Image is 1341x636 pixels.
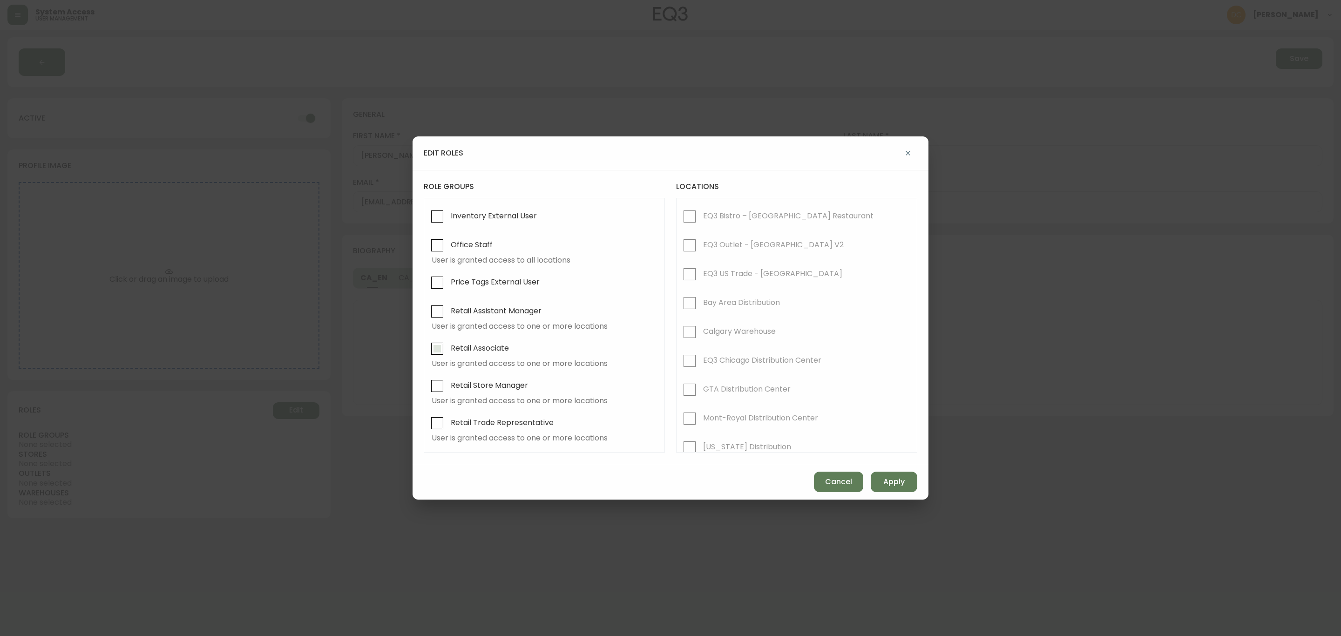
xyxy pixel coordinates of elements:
[432,359,657,368] span: User is granted access to one or more locations
[432,256,657,264] span: User is granted access to all locations
[814,472,863,492] button: Cancel
[451,306,542,316] span: Retail Assistant Manager
[451,418,554,427] span: Retail Trade Representative
[451,211,537,221] span: Inventory External User
[424,182,665,192] h4: role groups
[432,397,657,405] span: User is granted access to one or more locations
[451,277,540,287] span: Price Tags External User
[432,322,657,331] span: User is granted access to one or more locations
[825,477,852,487] span: Cancel
[451,343,509,353] span: Retail Associate
[871,472,917,492] button: Apply
[451,380,528,390] span: Retail Store Manager
[424,148,463,158] h4: edit roles
[883,477,905,487] span: Apply
[676,182,917,192] h4: locations
[451,240,493,250] span: Office Staff
[432,434,657,442] span: User is granted access to one or more locations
